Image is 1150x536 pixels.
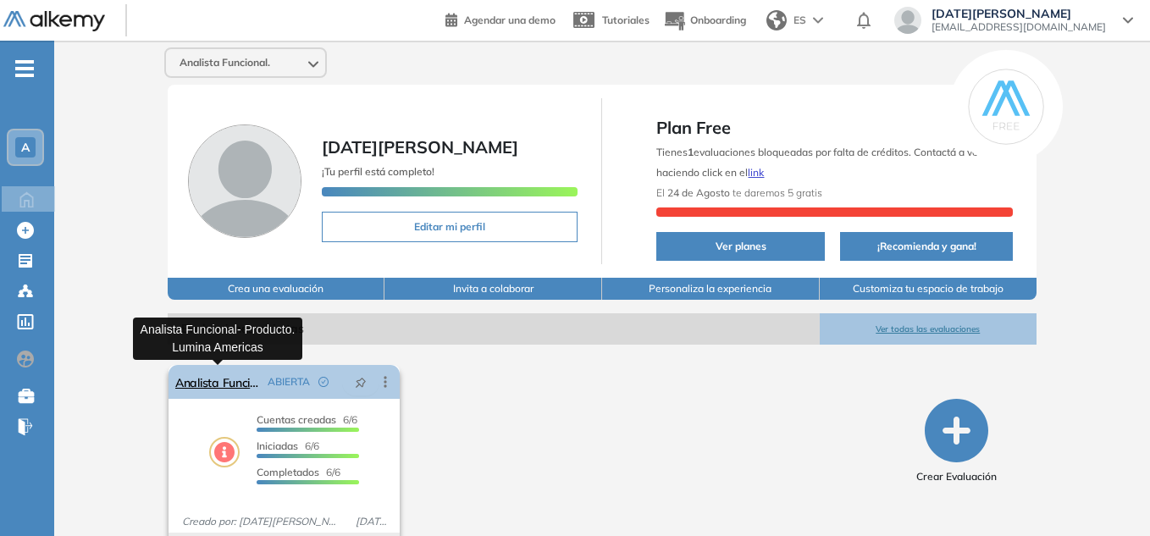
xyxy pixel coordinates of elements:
[656,115,1013,141] span: Plan Free
[932,7,1106,20] span: [DATE][PERSON_NAME]
[355,375,367,389] span: pushpin
[257,466,340,478] span: 6/6
[318,377,329,387] span: check-circle
[168,278,385,300] button: Crea una evaluación
[688,146,694,158] b: 1
[180,56,270,69] span: Analista Funcional.
[663,3,746,39] button: Onboarding
[21,141,30,154] span: A
[15,67,34,70] i: -
[168,313,820,345] span: Evaluaciones abiertas
[840,232,1013,261] button: ¡Recomienda y gana!
[3,11,105,32] img: Logo
[268,374,310,390] span: ABIERTA
[667,186,730,199] b: 24 de Agosto
[175,514,349,529] span: Creado por: [DATE][PERSON_NAME]
[793,13,806,28] span: ES
[342,368,379,395] button: pushpin
[349,514,393,529] span: [DATE]
[322,212,578,242] button: Editar mi perfil
[445,8,556,29] a: Agendar una demo
[384,278,602,300] button: Invita a colaborar
[602,14,650,26] span: Tutoriales
[820,313,1037,345] button: Ver todas las evaluaciones
[257,439,298,452] span: Iniciadas
[257,413,336,426] span: Cuentas creadas
[133,318,302,360] div: Analista Funcional- Producto. Lumina Americas
[322,136,518,157] span: [DATE][PERSON_NAME]
[656,186,822,199] span: El te daremos 5 gratis
[602,278,820,300] button: Personaliza la experiencia
[690,14,746,26] span: Onboarding
[748,166,764,179] a: link
[257,466,319,478] span: Completados
[820,278,1037,300] button: Customiza tu espacio de trabajo
[656,232,825,261] button: Ver planes
[322,165,434,178] span: ¡Tu perfil está completo!
[175,365,261,399] a: Analista Funcional- Producto. Lumina Americas
[932,20,1106,34] span: [EMAIL_ADDRESS][DOMAIN_NAME]
[813,17,823,24] img: arrow
[656,146,998,179] span: Tienes evaluaciones bloqueadas por falta de créditos. Contactá a ventas haciendo click en el
[916,399,997,484] button: Crear Evaluación
[188,124,301,238] img: Foto de perfil
[257,413,357,426] span: 6/6
[257,439,319,452] span: 6/6
[916,469,997,484] span: Crear Evaluación
[766,10,787,30] img: world
[464,14,556,26] span: Agendar una demo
